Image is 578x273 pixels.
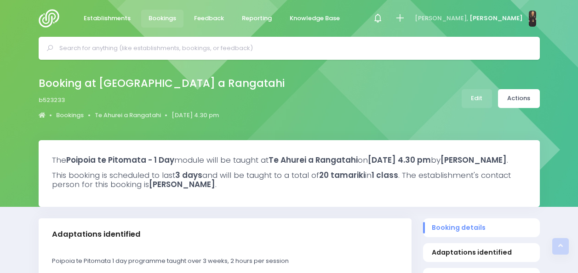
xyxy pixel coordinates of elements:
h3: The module will be taught at on by . [52,155,526,165]
span: [PERSON_NAME], [415,14,468,23]
span: Adaptations identified [432,248,531,257]
strong: [DATE] 4.30 pm [368,154,431,165]
a: Bookings [56,111,84,120]
a: Knowledge Base [282,10,348,28]
input: Search for anything (like establishments, bookings, or feedback) [59,41,527,55]
strong: Poipoia te Pitomata - 1 Day [66,154,174,165]
h2: Booking at [GEOGRAPHIC_DATA] a Rangatahi [39,77,285,90]
a: Edit [462,89,492,108]
a: Booking details [423,218,540,237]
img: Logo [39,9,65,28]
span: Establishments [84,14,131,23]
p: Poipoia te Pitomata 1 day programme taught over 3 weeks, 2 hours per session [52,256,398,266]
a: Actions [498,89,540,108]
span: Knowledge Base [290,14,340,23]
a: [DATE] 4.30 pm [172,111,219,120]
a: Te Ahurei a Rangatahi [95,111,161,120]
span: [PERSON_NAME] [469,14,523,23]
a: Feedback [187,10,232,28]
strong: 20 tamariki [319,170,365,181]
span: Booking details [432,223,531,233]
strong: [PERSON_NAME] [441,154,507,165]
strong: 1 class [372,170,398,181]
h3: Adaptations identified [52,230,141,239]
span: b523233 [39,96,65,105]
strong: Te Ahurei a Rangatahi [269,154,358,165]
strong: [PERSON_NAME] [149,179,215,190]
a: Establishments [76,10,138,28]
span: Reporting [242,14,272,23]
a: Bookings [141,10,184,28]
span: Feedback [194,14,224,23]
span: Bookings [149,14,176,23]
strong: 3 days [175,170,202,181]
img: N [529,11,536,27]
a: Adaptations identified [423,243,540,262]
h3: This booking is scheduled to last and will be taught to a total of in . The establishment's conta... [52,171,526,189]
a: Reporting [235,10,280,28]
